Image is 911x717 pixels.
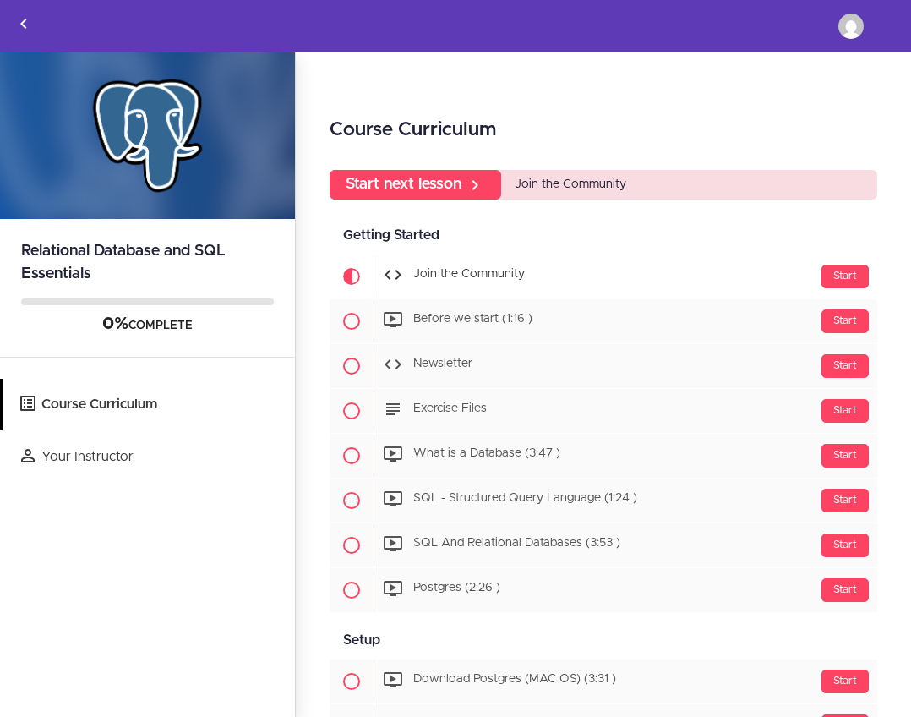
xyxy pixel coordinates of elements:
span: Exercise Files [413,403,487,415]
a: Your Instructor [3,431,295,483]
span: Join the Community [413,269,525,281]
div: Getting Started [330,216,877,255]
span: Download Postgres (MAC OS) (3:31 ) [413,674,616,686]
span: Postgres (2:26 ) [413,583,500,594]
span: Before we start (1:16 ) [413,314,532,326]
span: SQL - Structured Query Language (1:24 ) [413,493,637,505]
div: Setup [330,621,877,660]
a: Start Before we start (1:16 ) [330,299,877,343]
div: Start [821,578,869,602]
div: Start [821,265,869,288]
div: Start [821,354,869,378]
div: Start [821,670,869,693]
span: What is a Database (3:47 ) [413,448,560,460]
div: Start [821,309,869,333]
a: Start SQL And Relational Databases (3:53 ) [330,523,877,567]
span: 0% [102,315,128,332]
a: Start Newsletter [330,344,877,388]
a: Back to courses [1,1,46,52]
div: Start [821,534,869,557]
span: Current item [330,255,374,298]
a: Start What is a Database (3:47 ) [330,434,877,478]
span: Join the Community [515,178,626,190]
span: SQL And Relational Databases (3:53 ) [413,538,620,550]
div: Start [821,444,869,468]
h2: Course Curriculum [330,116,877,145]
img: alshaqsi136@gmail.com [838,14,864,39]
a: Current item Start Join the Community [330,255,877,298]
div: COMPLETE [21,314,274,336]
div: Start [821,399,869,423]
span: Newsletter [413,358,472,370]
a: Start Download Postgres (MAC OS) (3:31 ) [330,660,877,703]
a: Start Exercise Files [330,389,877,433]
a: Start next lesson [330,170,501,200]
a: Start Postgres (2:26 ) [330,568,877,612]
div: Start [821,489,869,512]
a: Course Curriculum [3,379,295,430]
svg: Back to courses [14,14,34,34]
a: Start SQL - Structured Query Language (1:24 ) [330,479,877,523]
